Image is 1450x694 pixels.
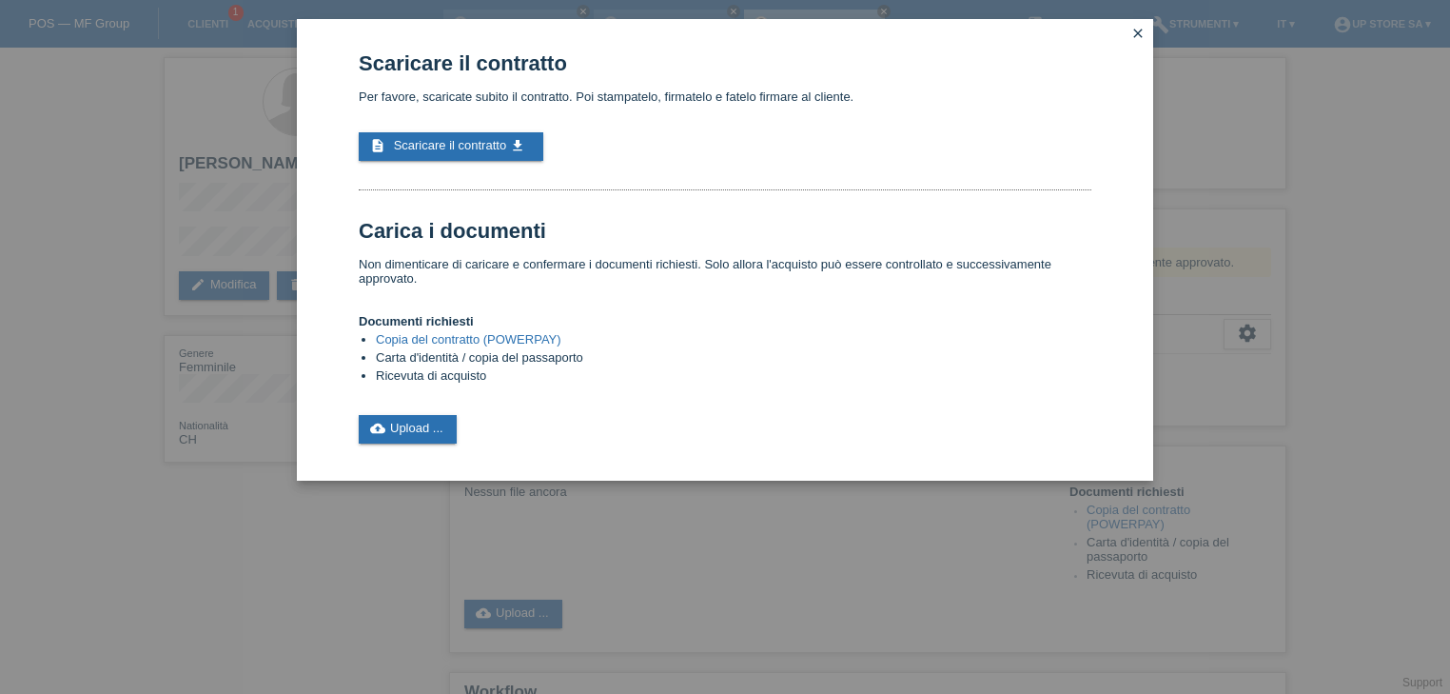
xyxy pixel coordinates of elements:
[359,89,1091,104] p: Per favore, scaricate subito il contratto. Poi stampatelo, firmatelo e fatelo firmare al cliente.
[359,257,1091,286] p: Non dimenticare di caricare e confermare i documenti richiesti. Solo allora l'acquisto può essere...
[359,132,543,161] a: description Scaricare il contratto get_app
[394,138,507,152] span: Scaricare il contratto
[370,138,385,153] i: description
[376,350,1091,368] li: Carta d'identità / copia del passaporto
[1130,26,1146,41] i: close
[359,51,1091,75] h1: Scaricare il contratto
[359,314,1091,328] h4: Documenti richiesti
[376,332,561,347] a: Copia del contratto (POWERPAY)
[370,421,385,436] i: cloud_upload
[359,219,1091,243] h1: Carica i documenti
[376,368,1091,387] li: Ricevuta di acquisto
[359,415,457,444] a: cloud_uploadUpload ...
[1126,24,1150,46] a: close
[510,138,525,153] i: get_app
